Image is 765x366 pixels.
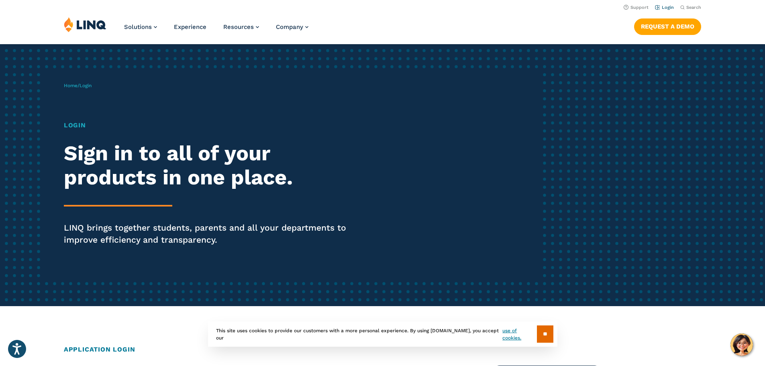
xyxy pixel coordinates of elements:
a: Company [276,23,308,31]
span: Resources [223,23,254,31]
nav: Button Navigation [634,17,701,35]
a: Resources [223,23,259,31]
div: This site uses cookies to provide our customers with a more personal experience. By using [DOMAIN... [208,321,557,347]
a: Solutions [124,23,157,31]
a: use of cookies. [502,327,537,341]
h1: Login [64,121,359,130]
span: Search [686,5,701,10]
span: Login [80,83,92,88]
span: Company [276,23,303,31]
nav: Primary Navigation [124,17,308,43]
span: / [64,83,92,88]
span: Solutions [124,23,152,31]
img: LINQ | K‑12 Software [64,17,106,32]
button: Open Search Bar [680,4,701,10]
a: Login [655,5,674,10]
a: Support [624,5,649,10]
a: Experience [174,23,206,31]
p: LINQ brings together students, parents and all your departments to improve efficiency and transpa... [64,222,359,246]
h2: Sign in to all of your products in one place. [64,141,359,190]
a: Home [64,83,78,88]
a: Request a Demo [634,18,701,35]
button: Hello, have a question? Let’s chat. [730,333,753,356]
